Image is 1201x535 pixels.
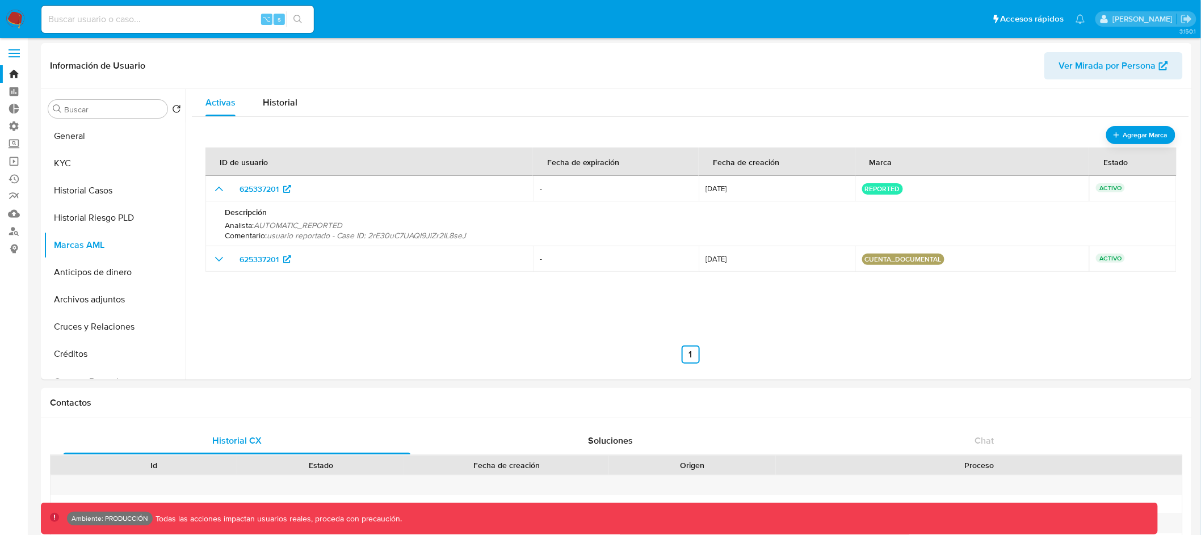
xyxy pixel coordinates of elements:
input: Buscar [64,104,163,115]
button: Marcas AML [44,231,186,259]
span: Chat [975,434,994,447]
div: Estado [245,460,396,471]
span: Accesos rápidos [1001,13,1064,25]
p: diego.assum@mercadolibre.com [1112,14,1177,24]
span: Historial CX [212,434,262,447]
button: General [44,123,186,150]
button: KYC [44,150,186,177]
input: Buscar usuario o caso... [41,12,314,27]
p: Ambiente: PRODUCCIÓN [72,516,148,521]
span: s [278,14,281,24]
span: Ver Mirada por Persona [1059,52,1156,79]
h1: Contactos [50,397,1183,408]
div: Fecha de creación [412,460,601,471]
button: Ver Mirada por Persona [1044,52,1183,79]
h1: Información de Usuario [50,60,145,71]
button: Anticipos de dinero [44,259,186,286]
button: Cruces y Relaciones [44,313,186,340]
a: Salir [1181,13,1192,25]
button: Historial Riesgo PLD [44,204,186,231]
div: Id [78,460,229,471]
div: Origen [617,460,768,471]
button: Archivos adjuntos [44,286,186,313]
div: Proceso [784,460,1174,471]
a: Notificaciones [1076,14,1085,24]
span: ⌥ [262,14,271,24]
p: Todas las acciones impactan usuarios reales, proceda con precaución. [153,513,402,524]
button: Historial Casos [44,177,186,204]
span: Soluciones [589,434,633,447]
button: Buscar [53,104,62,113]
button: Cuentas Bancarias [44,368,186,395]
button: Créditos [44,340,186,368]
button: search-icon [286,11,309,27]
button: Volver al orden por defecto [172,104,181,117]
